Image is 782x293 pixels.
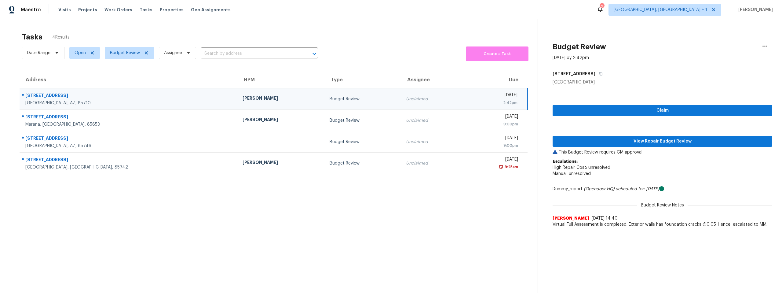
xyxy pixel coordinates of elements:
button: Create a Task [466,46,528,61]
span: [GEOGRAPHIC_DATA], [GEOGRAPHIC_DATA] + 1 [614,7,707,13]
span: Tasks [140,8,152,12]
div: [STREET_ADDRESS] [25,92,233,100]
span: Virtual Full Assessment is completed. Exterior walls has foundation cracks @0:05. Hence, escalate... [553,221,772,228]
div: Budget Review [330,117,396,124]
span: Properties [160,7,184,13]
th: Address [20,71,238,88]
span: Maestro [21,7,41,13]
div: 9:00pm [467,143,518,149]
button: Open [310,50,319,58]
span: Claim [557,107,767,114]
th: Assignee [401,71,462,88]
span: View Repair Budget Review [557,138,767,145]
th: Due [462,71,528,88]
div: [DATE] by 2:42pm [553,55,589,61]
span: Projects [78,7,97,13]
div: 2 [600,4,604,10]
div: 9:00pm [467,121,518,127]
b: Escalations: [553,159,578,164]
p: This Budget Review requires GM approval [553,149,772,155]
div: Unclaimed [406,117,457,124]
div: [GEOGRAPHIC_DATA], [GEOGRAPHIC_DATA], 85742 [25,164,233,170]
div: [GEOGRAPHIC_DATA], AZ, 85746 [25,143,233,149]
span: 4 Results [52,34,70,40]
img: Overdue Alarm Icon [499,164,503,170]
div: [PERSON_NAME] [243,95,320,103]
h5: [STREET_ADDRESS] [553,71,595,77]
th: HPM [238,71,325,88]
div: [PERSON_NAME] [243,117,320,124]
span: Date Range [27,50,50,56]
span: Budget Review [110,50,140,56]
div: Unclaimed [406,160,457,166]
button: Claim [553,105,772,116]
span: Assignee [164,50,182,56]
div: Dummy_report [553,186,772,192]
span: Manual: unresolved [553,172,591,176]
span: [PERSON_NAME] [553,215,589,221]
div: [GEOGRAPHIC_DATA] [553,79,772,85]
div: Budget Review [330,139,396,145]
div: [DATE] [467,113,518,121]
div: [DATE] [467,156,518,164]
span: Open [75,50,86,56]
div: Unclaimed [406,96,457,102]
span: [DATE] 14:40 [592,216,618,221]
span: Work Orders [104,7,132,13]
span: [PERSON_NAME] [736,7,773,13]
div: [DATE] [467,92,517,100]
div: Budget Review [330,96,396,102]
div: [PERSON_NAME] [243,159,320,167]
span: Visits [58,7,71,13]
i: scheduled for: [DATE] [616,187,659,191]
div: [STREET_ADDRESS] [25,114,233,121]
th: Type [325,71,401,88]
span: Budget Review Notes [637,202,688,208]
button: Copy Address [595,68,604,79]
div: [STREET_ADDRESS] [25,135,233,143]
h2: Tasks [22,34,42,40]
i: (Opendoor HQ) [584,187,615,191]
div: 2:42pm [467,100,517,106]
span: Create a Task [469,50,525,57]
h2: Budget Review [553,44,606,50]
div: [STREET_ADDRESS] [25,157,233,164]
div: [DATE] [467,135,518,143]
span: Geo Assignments [191,7,231,13]
input: Search by address [201,49,301,58]
div: 9:25am [503,164,518,170]
button: View Repair Budget Review [553,136,772,147]
div: Budget Review [330,160,396,166]
div: Unclaimed [406,139,457,145]
span: High Repair Cost: unresolved [553,165,610,170]
div: [GEOGRAPHIC_DATA], AZ, 85710 [25,100,233,106]
div: Marana, [GEOGRAPHIC_DATA], 85653 [25,121,233,128]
